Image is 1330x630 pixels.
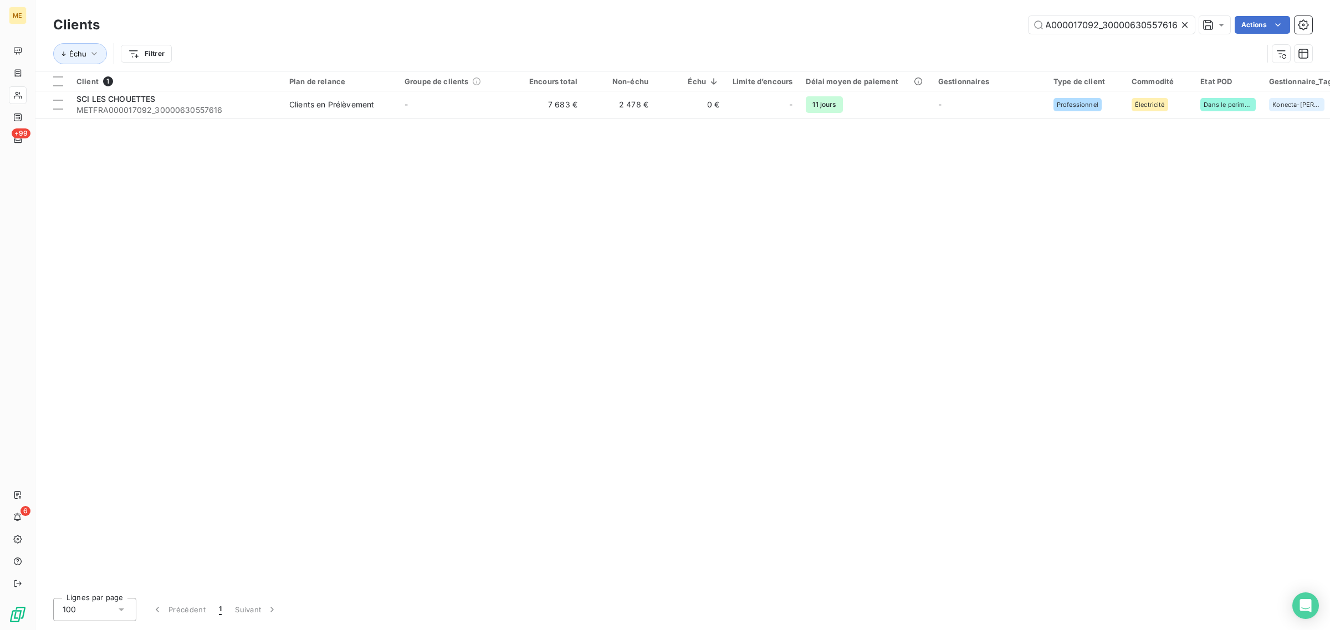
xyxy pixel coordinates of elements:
[789,99,792,110] span: -
[63,604,76,615] span: 100
[733,77,792,86] div: Limite d’encours
[12,128,30,138] span: +99
[289,77,391,86] div: Plan de relance
[121,45,172,63] button: Filtrer
[76,94,156,104] span: SCI LES CHOUETTES
[228,598,284,621] button: Suivant
[806,77,924,86] div: Délai moyen de paiement
[1292,592,1319,619] div: Open Intercom Messenger
[1029,16,1195,34] input: Rechercher
[938,77,1040,86] div: Gestionnaires
[591,77,648,86] div: Non-échu
[1200,77,1256,86] div: Etat POD
[9,606,27,623] img: Logo LeanPay
[289,99,374,110] div: Clients en Prélèvement
[1235,16,1290,34] button: Actions
[76,77,99,86] span: Client
[103,76,113,86] span: 1
[1135,101,1165,108] span: Électricité
[1272,101,1321,108] span: Konecta-[PERSON_NAME]
[662,77,719,86] div: Échu
[938,100,942,109] span: -
[69,49,86,58] span: Échu
[53,43,107,64] button: Échu
[145,598,212,621] button: Précédent
[655,91,726,118] td: 0 €
[513,91,584,118] td: 7 683 €
[76,105,276,116] span: METFRA000017092_30000630557616
[584,91,655,118] td: 2 478 €
[9,7,27,24] div: ME
[1057,101,1098,108] span: Professionnel
[212,598,228,621] button: 1
[405,100,408,109] span: -
[405,77,469,86] span: Groupe de clients
[1132,77,1187,86] div: Commodité
[53,15,100,35] h3: Clients
[1053,77,1118,86] div: Type de client
[520,77,577,86] div: Encours total
[21,506,30,516] span: 6
[1204,101,1252,108] span: Dans le perimetre
[219,604,222,615] span: 1
[806,96,842,113] span: 11 jours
